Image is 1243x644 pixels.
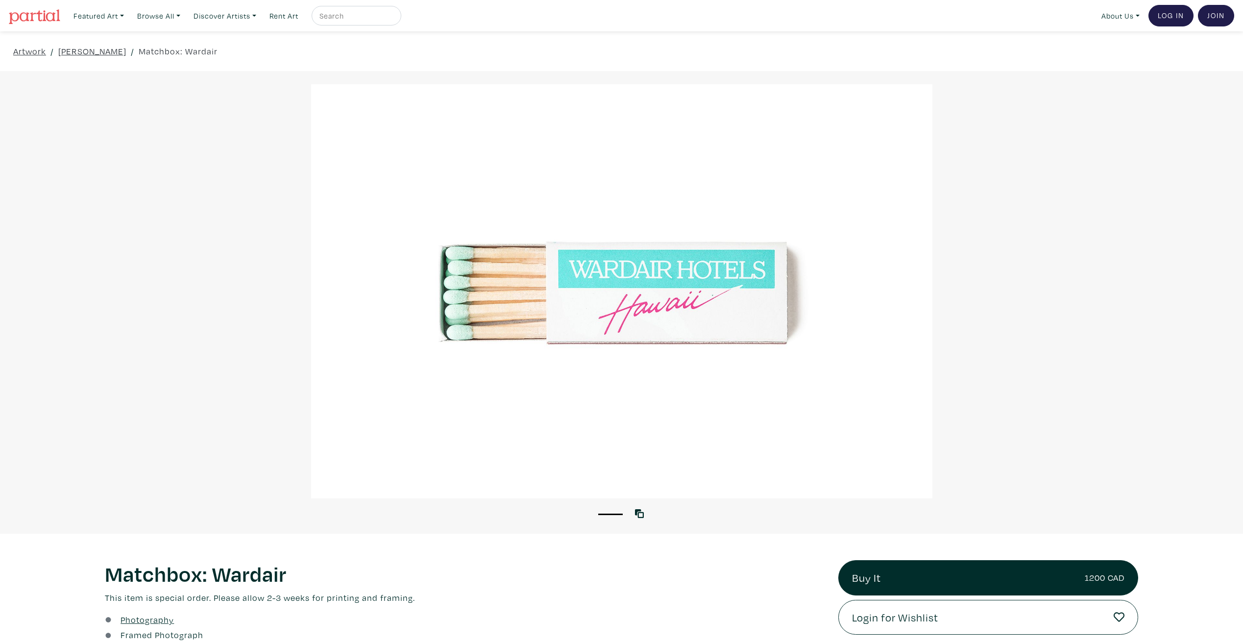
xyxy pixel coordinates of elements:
[838,600,1138,635] a: Login for Wishlist
[105,560,824,587] h1: Matchbox: Wardair
[838,560,1138,595] a: Buy It1200 CAD
[69,6,128,26] a: Featured Art
[1198,5,1234,26] a: Join
[121,613,174,626] a: Photography
[189,6,261,26] a: Discover Artists
[139,45,218,58] a: Matchbox: Wardair
[121,628,203,642] a: Framed Photograph
[58,45,126,58] a: [PERSON_NAME]
[50,45,54,58] span: /
[598,514,623,515] button: 1 of 1
[1085,571,1124,584] small: 1200 CAD
[13,45,46,58] a: Artwork
[852,609,938,626] span: Login for Wishlist
[133,6,185,26] a: Browse All
[1148,5,1194,26] a: Log In
[265,6,303,26] a: Rent Art
[131,45,134,58] span: /
[105,591,824,604] p: This item is special order. Please allow 2-3 weeks for printing and framing.
[1097,6,1144,26] a: About Us
[318,10,392,22] input: Search
[121,614,174,625] u: Photography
